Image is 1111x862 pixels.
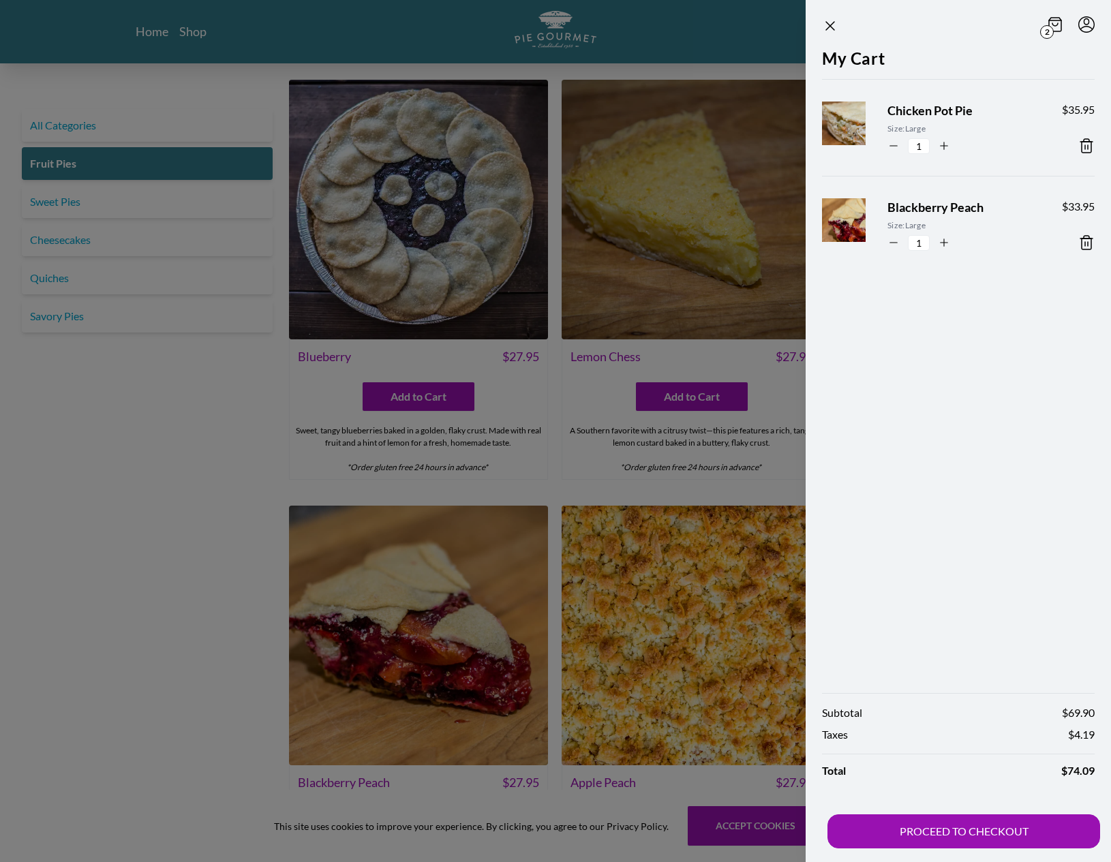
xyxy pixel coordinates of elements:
button: Menu [1078,16,1095,33]
span: $ 74.09 [1061,763,1095,779]
h2: My Cart [822,46,1095,79]
span: Total [822,763,846,779]
span: $ 33.95 [1062,198,1095,215]
span: Size: Large [887,123,1040,135]
span: $ 4.19 [1068,726,1095,743]
button: PROCEED TO CHECKOUT [827,814,1100,848]
img: Product Image [815,89,898,172]
span: $ 69.90 [1062,705,1095,721]
span: Subtotal [822,705,862,721]
span: Blackberry Peach [887,198,1040,217]
img: Product Image [815,185,898,268]
span: Taxes [822,726,848,743]
span: 2 [1040,25,1054,39]
span: Size: Large [887,219,1040,232]
span: $ 35.95 [1062,102,1095,118]
button: Close panel [822,18,838,34]
span: Chicken Pot Pie [887,102,1040,120]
